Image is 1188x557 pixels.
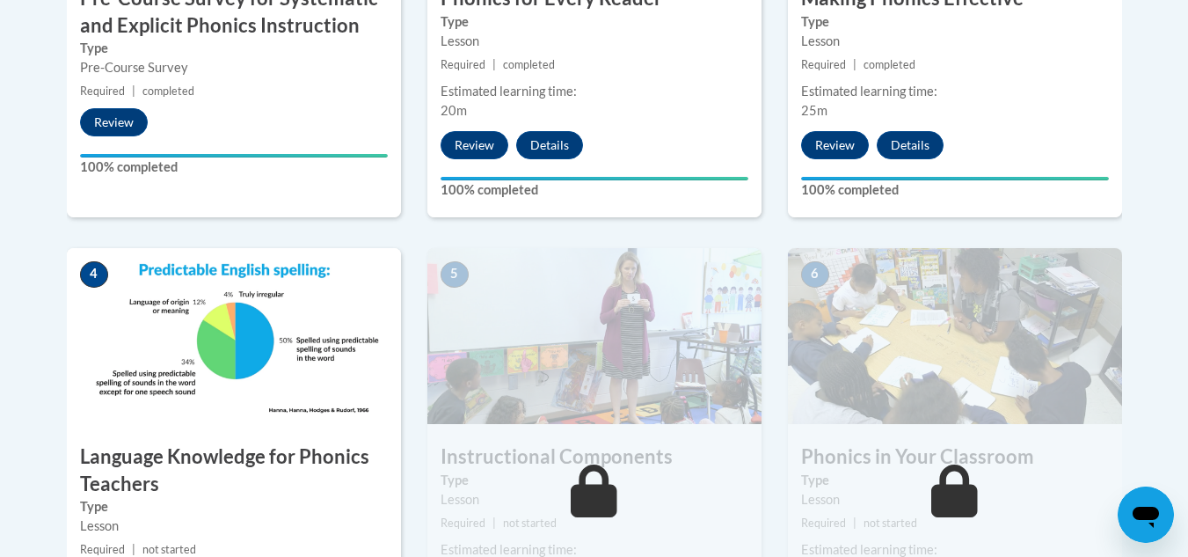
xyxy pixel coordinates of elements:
[441,32,748,51] div: Lesson
[801,131,869,159] button: Review
[853,517,856,530] span: |
[80,261,108,288] span: 4
[427,443,762,471] h3: Instructional Components
[441,58,485,71] span: Required
[80,154,388,158] div: Your progress
[801,82,1109,101] div: Estimated learning time:
[80,517,388,536] div: Lesson
[801,471,1109,490] label: Type
[516,131,583,159] button: Details
[788,443,1122,471] h3: Phonics in Your Classroom
[1118,487,1174,543] iframe: Button to launch messaging window
[67,248,401,424] img: Course Image
[441,131,508,159] button: Review
[441,82,748,101] div: Estimated learning time:
[864,517,917,530] span: not started
[853,58,856,71] span: |
[427,248,762,424] img: Course Image
[80,58,388,77] div: Pre-Course Survey
[441,490,748,509] div: Lesson
[492,58,496,71] span: |
[80,108,148,136] button: Review
[80,39,388,58] label: Type
[441,180,748,200] label: 100% completed
[801,103,827,118] span: 25m
[801,517,846,530] span: Required
[877,131,944,159] button: Details
[788,248,1122,424] img: Course Image
[80,158,388,177] label: 100% completed
[441,12,748,32] label: Type
[801,490,1109,509] div: Lesson
[492,517,496,530] span: |
[441,103,467,118] span: 20m
[503,58,555,71] span: completed
[801,180,1109,200] label: 100% completed
[801,261,829,288] span: 6
[132,84,135,98] span: |
[864,58,915,71] span: completed
[132,543,135,556] span: |
[503,517,557,530] span: not started
[80,84,125,98] span: Required
[441,471,748,490] label: Type
[142,543,196,556] span: not started
[801,12,1109,32] label: Type
[80,497,388,517] label: Type
[80,543,125,556] span: Required
[801,32,1109,51] div: Lesson
[441,261,469,288] span: 5
[801,177,1109,180] div: Your progress
[801,58,846,71] span: Required
[441,517,485,530] span: Required
[67,443,401,498] h3: Language Knowledge for Phonics Teachers
[441,177,748,180] div: Your progress
[142,84,194,98] span: completed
